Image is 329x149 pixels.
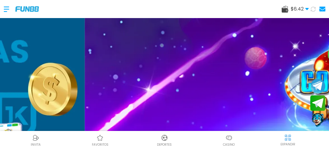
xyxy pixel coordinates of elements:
[132,133,197,147] a: DeportesDeportesDeportes
[4,133,68,147] a: ReferralReferralINVITA
[15,6,39,11] img: Company Logo
[310,78,325,94] button: Join telegram channel
[284,134,292,141] img: hide
[96,134,104,141] img: Casino Favoritos
[68,133,133,147] a: Casino FavoritosCasino Favoritosfavoritos
[31,142,41,147] p: INVITA
[161,134,168,141] img: Deportes
[280,142,295,147] p: EXPANDIR
[223,142,235,147] p: Casino
[291,5,309,13] span: $ 6.42
[32,134,39,141] img: Referral
[310,95,325,111] button: Join telegram
[92,142,108,147] p: favoritos
[157,142,172,147] p: Deportes
[310,112,325,128] button: Contact customer service
[197,133,261,147] a: CasinoCasinoCasino
[225,134,233,141] img: Casino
